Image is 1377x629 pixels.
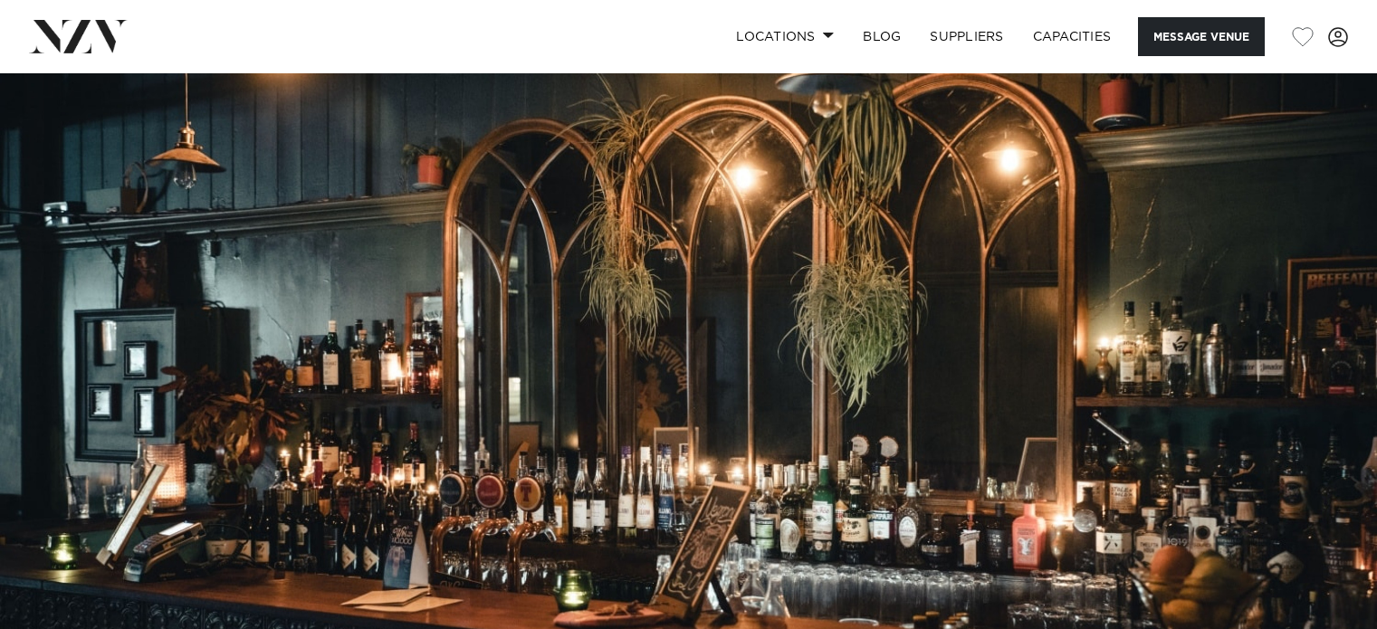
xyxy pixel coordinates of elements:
[29,20,128,52] img: nzv-logo.png
[1018,17,1126,56] a: Capacities
[1138,17,1265,56] button: Message Venue
[722,17,848,56] a: Locations
[848,17,915,56] a: BLOG
[915,17,1018,56] a: SUPPLIERS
